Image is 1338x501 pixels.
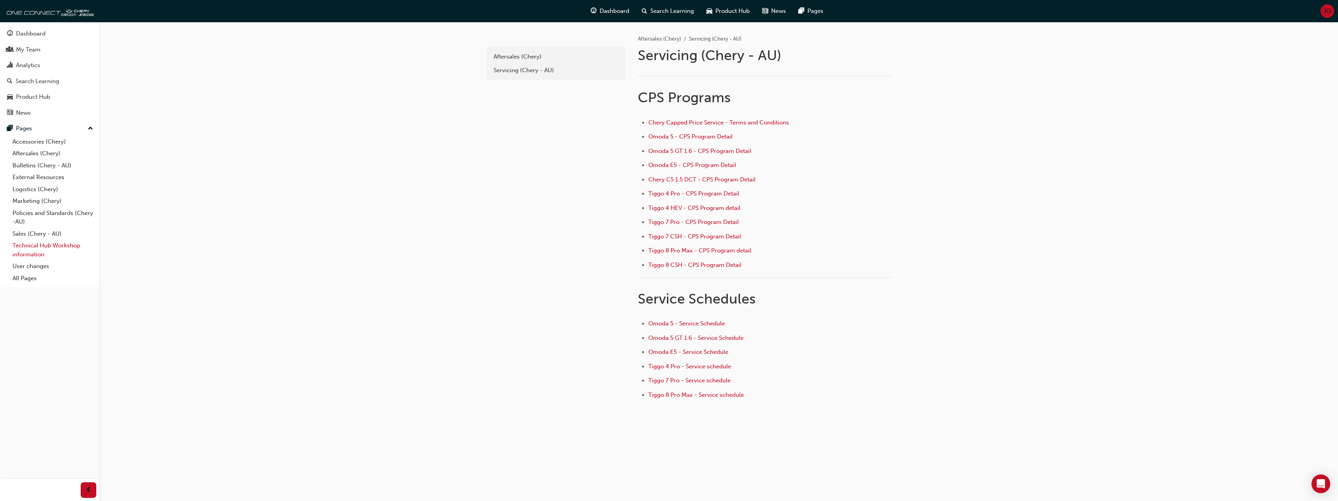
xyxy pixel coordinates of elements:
[648,261,742,268] a: Tiggo 8 CSH - CPS Program Detail
[792,3,830,19] a: pages-iconPages
[494,66,618,75] div: Servicing (Chery - AU)
[16,61,40,70] div: Analytics
[494,52,618,61] div: Aftersales (Chery)
[715,7,750,16] span: Product Hub
[648,204,740,211] a: Tiggo 4 HEV - CPS Program detail
[16,45,41,54] div: My Team
[771,7,786,16] span: News
[642,6,647,16] span: search-icon
[88,124,93,134] span: up-icon
[16,108,31,117] div: News
[648,391,744,398] a: Tiggo 8 Pro Max - Service schedule
[9,207,96,228] a: Policies and Standards (Chery -AU)
[9,228,96,240] a: Sales (Chery - AU)
[638,36,681,42] a: Aftersales (Chery)
[700,3,756,19] a: car-iconProduct Hub
[762,6,768,16] span: news-icon
[648,233,741,240] a: Tiggo 7 CSH - CPS Program Detail
[756,3,792,19] a: news-iconNews
[7,78,12,85] span: search-icon
[648,219,739,226] a: Tiggo 7 Pro - CPS Program Detail
[16,29,46,38] div: Dashboard
[807,7,823,16] span: Pages
[1311,474,1330,493] div: Open Intercom Messenger
[490,64,622,77] a: Servicing (Chery - AU)
[3,74,96,89] a: Search Learning
[3,58,96,73] a: Analytics
[3,25,96,121] button: DashboardMy TeamAnalyticsSearch LearningProduct HubNews
[3,106,96,120] a: News
[648,119,789,126] a: Chery Capped Price Service - Terms and Conditions
[490,50,622,64] a: Aftersales (Chery)
[3,121,96,136] button: Pages
[86,485,92,495] span: prev-icon
[9,240,96,260] a: Technical Hub Workshop information
[7,125,13,132] span: pages-icon
[4,3,94,19] img: oneconnect
[648,247,751,254] a: Tiggo 8 Pro Max - CPS Program detail
[7,94,13,101] span: car-icon
[648,176,756,183] a: Chery C5 1.5 DCT - CPS Program Detail
[648,377,731,384] a: Tiggo 7 Pro - Service schedule
[1323,7,1331,16] span: JQ
[9,272,96,284] a: All Pages
[591,6,596,16] span: guage-icon
[3,27,96,41] a: Dashboard
[638,89,731,106] span: CPS Programs
[648,334,743,341] a: Omoda 5 GT 1.6 - Service Schedule
[3,43,96,57] a: My Team
[9,260,96,272] a: User changes
[689,35,742,44] li: Servicing (Chery - AU)
[648,133,733,140] a: Omoda 5 - CPS Program Detail
[798,6,804,16] span: pages-icon
[706,6,712,16] span: car-icon
[650,7,694,16] span: Search Learning
[648,363,731,370] a: Tiggo 4 Pro - Service schedule
[9,195,96,207] a: Marketing (Chery)
[16,124,32,133] div: Pages
[16,92,50,101] div: Product Hub
[648,348,728,355] a: Omoda E5 - Service Schedule
[648,190,739,197] a: Tiggo 4 Pro - CPS Program Detail
[584,3,635,19] a: guage-iconDashboard
[600,7,629,16] span: Dashboard
[7,110,13,117] span: news-icon
[7,46,13,53] span: people-icon
[16,77,59,86] div: Search Learning
[7,62,13,69] span: chart-icon
[9,183,96,195] a: Logistics (Chery)
[648,320,725,327] a: Omoda 5 - Service Schedule
[9,147,96,160] a: Aftersales (Chery)
[9,171,96,183] a: External Resources
[1320,4,1334,18] button: JQ
[7,30,13,37] span: guage-icon
[9,136,96,148] a: Accessories (Chery)
[9,160,96,172] a: Bulletins (Chery - AU)
[3,90,96,104] a: Product Hub
[638,290,756,307] span: Service Schedules
[638,47,894,64] h1: Servicing (Chery - AU)
[635,3,700,19] a: search-iconSearch Learning
[648,147,751,155] a: Omoda 5 GT 1.6 - CPS Program Detail
[648,162,736,169] a: Omoda E5 - CPS Program Detail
